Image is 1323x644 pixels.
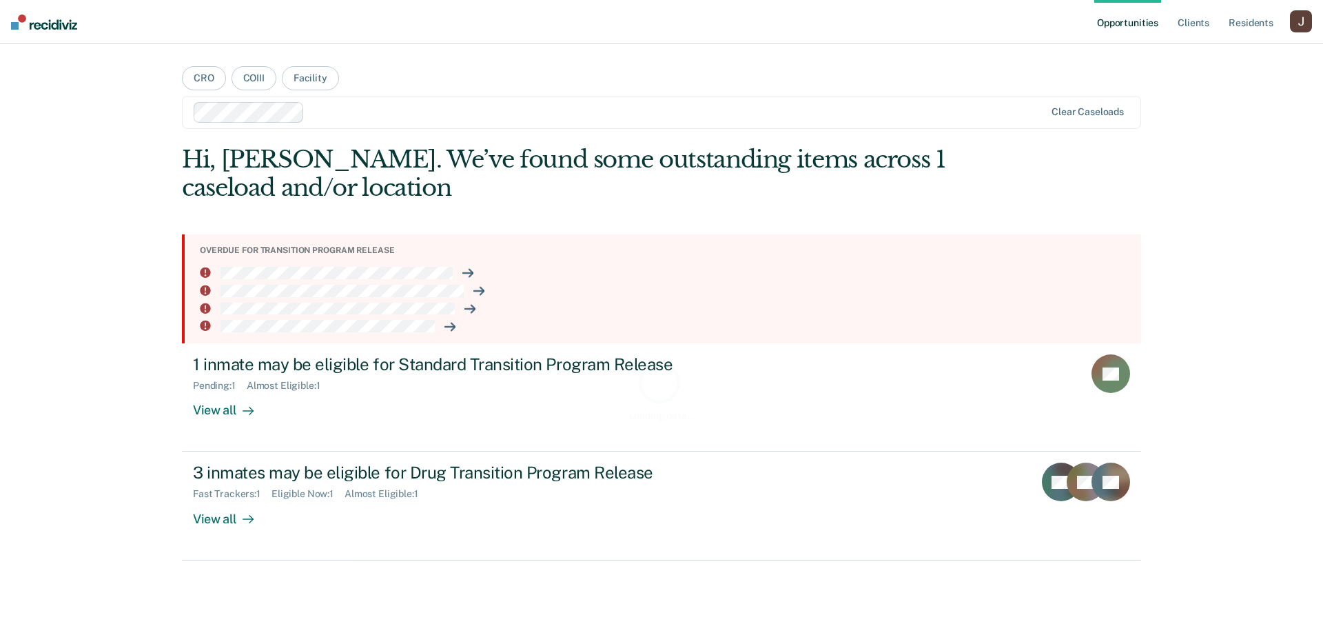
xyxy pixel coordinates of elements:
[247,380,331,392] div: Almost Eligible : 1
[193,488,271,500] div: Fast Trackers : 1
[182,145,950,202] div: Hi, [PERSON_NAME]. We’ve found some outstanding items across 1 caseload and/or location
[193,500,270,527] div: View all
[182,343,1141,452] a: 1 inmate may be eligible for Standard Transition Program ReleasePending:1Almost Eligible:1View all
[193,463,677,483] div: 3 inmates may be eligible for Drug Transition Program Release
[232,66,276,90] button: COIII
[11,14,77,30] img: Recidiviz
[282,66,339,90] button: Facility
[193,354,677,374] div: 1 inmate may be eligible for Standard Transition Program Release
[200,245,1130,255] div: Overdue for transition program release
[1052,106,1124,118] div: Clear caseloads
[193,392,270,419] div: View all
[182,66,226,90] button: CRO
[193,380,247,392] div: Pending : 1
[182,452,1141,560] a: 3 inmates may be eligible for Drug Transition Program ReleaseFast Trackers:1Eligible Now:1Almost ...
[271,488,345,500] div: Eligible Now : 1
[345,488,429,500] div: Almost Eligible : 1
